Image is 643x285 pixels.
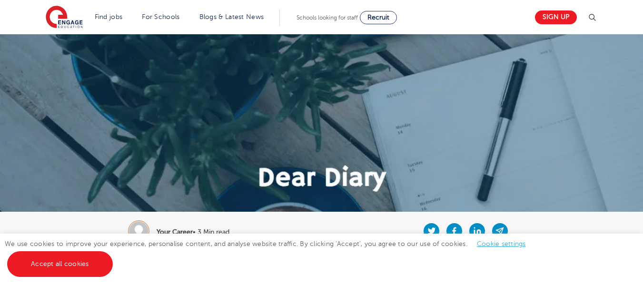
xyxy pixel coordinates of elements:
[157,228,193,236] b: Your Career
[535,10,577,24] a: Sign up
[297,14,358,21] span: Schools looking for staff
[142,13,179,20] a: For Schools
[95,13,123,20] a: Find jobs
[5,240,535,267] span: We use cookies to improve your experience, personalise content, and analyse website traffic. By c...
[7,251,113,277] a: Accept all cookies
[157,229,229,236] p: • 3 Min read
[46,6,83,29] img: Engage Education
[360,11,397,24] a: Recruit
[367,14,389,21] span: Recruit
[477,240,526,247] a: Cookie settings
[199,13,264,20] a: Blogs & Latest News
